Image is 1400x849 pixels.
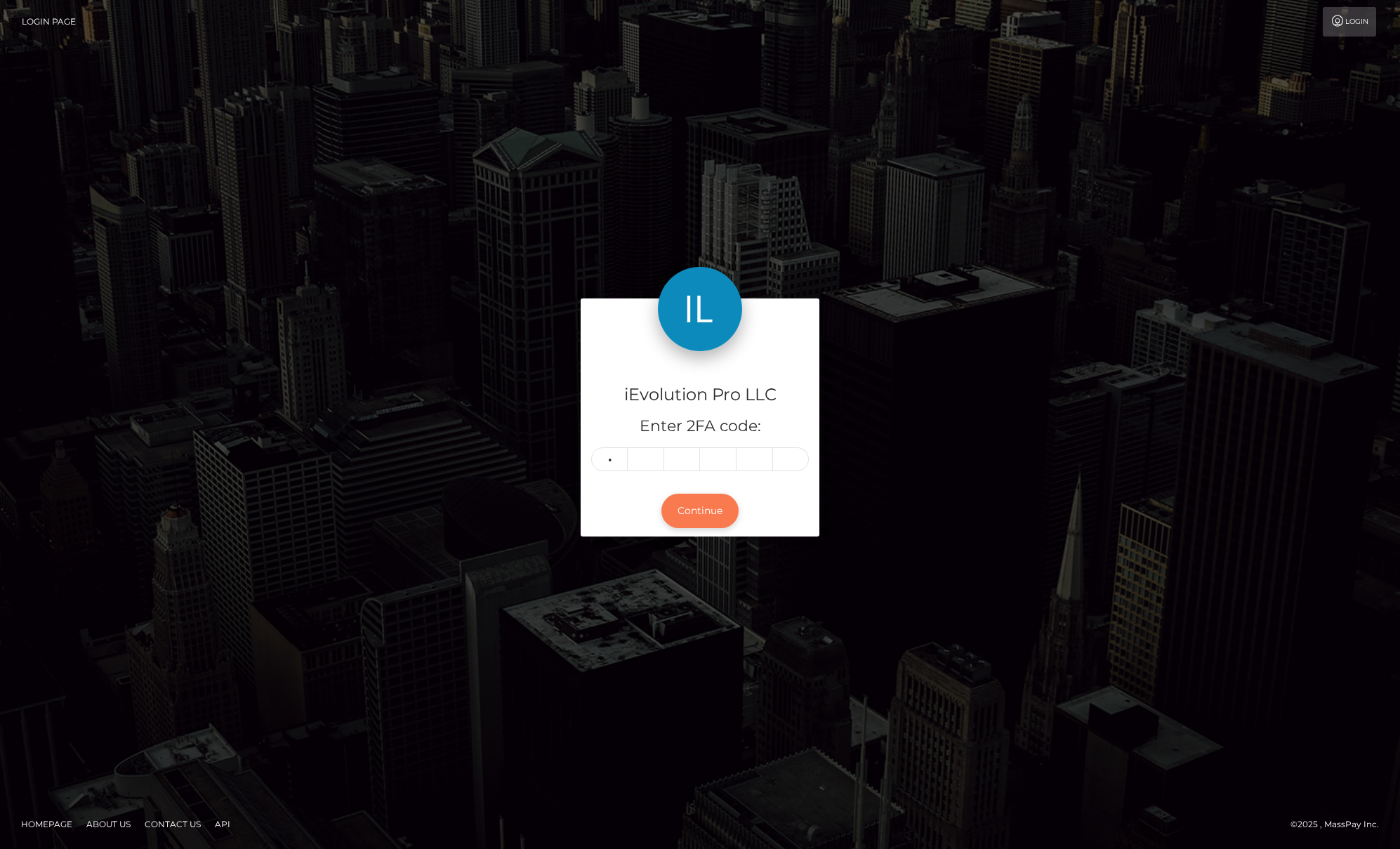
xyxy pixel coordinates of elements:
[658,267,742,351] img: iEvolution Pro LLC
[591,383,809,407] h4: iEvolution Pro LLC
[139,813,206,835] a: Contact Us
[1323,7,1376,37] a: Login
[1290,817,1389,832] div: © 2025 , MassPay Inc.
[591,416,809,437] h5: Enter 2FA code:
[22,7,76,37] a: Login Page
[81,813,136,835] a: About Us
[661,494,739,528] button: Continue
[209,813,236,835] a: API
[15,813,78,835] a: Homepage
